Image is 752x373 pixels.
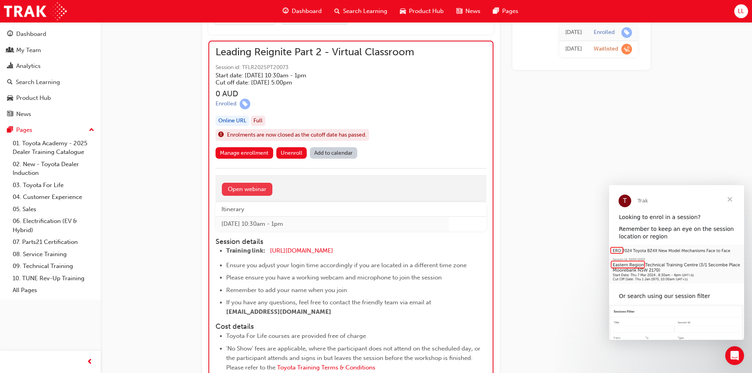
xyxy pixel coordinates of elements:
span: people-icon [7,47,13,54]
h5: Cut off date: [DATE] 5:00pm [216,79,401,86]
a: Add to calendar [310,147,357,159]
span: chart-icon [7,63,13,70]
a: 09. Technical Training [9,260,98,272]
a: 07. Parts21 Certification [9,236,98,248]
span: Session id: TFLR2025PT20073 [216,63,414,72]
span: Product Hub [409,7,444,16]
a: [URL][DOMAIN_NAME] [270,247,333,254]
span: guage-icon [283,6,289,16]
a: 05. Sales [9,203,98,216]
span: car-icon [400,6,406,16]
span: search-icon [334,6,340,16]
a: Product Hub [3,91,98,105]
div: Dashboard [16,30,46,39]
a: 01. Toyota Academy - 2025 Dealer Training Catalogue [9,137,98,158]
span: Ensure you adjust your login time accordingly if you are located in a different time zone [226,262,467,269]
span: Toyota For Life courses are provided free of charge [226,332,366,339]
span: guage-icon [7,31,13,38]
button: Pages [3,123,98,137]
a: news-iconNews [450,3,487,19]
span: Enrolments are now closed as the cutoff date has passed. [227,131,366,140]
button: Unenroll [276,147,307,159]
span: Unenroll [281,150,302,156]
span: exclaim-icon [218,130,224,140]
span: Search Learning [343,7,387,16]
h3: 0 AUD [216,89,414,98]
a: Toyota Training Terms & Conditions [277,364,375,371]
div: Analytics [16,62,41,71]
span: learningRecordVerb_WAITLIST-icon [621,44,632,54]
a: 04. Customer Experience [9,191,98,203]
button: LL [734,4,748,18]
a: 08. Service Training [9,248,98,261]
span: If you have any questions, feel free to contact the friendly team via email at [226,299,431,306]
div: Enrolled [594,29,615,36]
div: Full [251,116,265,126]
span: Please ensure you have a working webcam and microphone to join the session [226,274,442,281]
button: DashboardMy TeamAnalyticsSearch LearningProduct HubNews [3,25,98,123]
iframe: Intercom live chat [725,346,744,365]
iframe: Intercom live chat message [609,185,744,340]
span: 'No Show' fees are applicable, where the participant does not attend on the scheduled day, or the... [226,345,482,371]
div: News [16,110,31,119]
span: news-icon [456,6,462,16]
span: pages-icon [7,127,13,134]
td: [DATE] 10:30am - 1pm [216,217,449,231]
div: Enrolled [216,100,236,108]
div: Online URL [216,116,249,126]
a: All Pages [9,284,98,296]
span: news-icon [7,111,13,118]
div: Pages [16,126,32,135]
a: News [3,107,98,122]
div: Search Learning [16,78,60,87]
span: News [465,7,480,16]
span: Dashboard [292,7,322,16]
a: 06. Electrification (EV & Hybrid) [9,215,98,236]
a: Open webinar [222,183,272,196]
div: Product Hub [16,94,51,103]
span: up-icon [89,125,94,135]
div: Sat Jun 21 2025 10:41:56 GMT+1000 (Australian Eastern Standard Time) [565,45,582,54]
span: Remember to add your name when you join [226,287,347,294]
span: [EMAIL_ADDRESS][DOMAIN_NAME] [226,308,331,315]
a: Dashboard [3,27,98,41]
img: Trak [4,2,67,20]
a: 03. Toyota For Life [9,179,98,191]
h4: Session details [216,238,472,246]
h5: Start date: [DATE] 10:30am - 1pm [216,72,401,79]
span: learningRecordVerb_ENROLL-icon [240,99,250,109]
span: search-icon [7,79,13,86]
th: Itinerary [216,202,449,217]
span: Pages [502,7,518,16]
a: Manage enrollment [216,147,273,159]
span: Leading Reignite Part 2 - Virtual Classroom [216,48,414,57]
a: pages-iconPages [487,3,525,19]
span: Training link: [226,247,265,254]
div: Tue Jul 29 2025 11:07:33 GMT+1000 (Australian Eastern Standard Time) [565,28,582,37]
span: learningRecordVerb_ENROLL-icon [621,27,632,38]
div: Waitlisted [594,45,618,53]
a: guage-iconDashboard [276,3,328,19]
a: 02. New - Toyota Dealer Induction [9,158,98,179]
a: search-iconSearch Learning [328,3,394,19]
a: My Team [3,43,98,58]
span: prev-icon [87,357,93,367]
div: My Team [16,46,41,55]
span: pages-icon [493,6,499,16]
a: Search Learning [3,75,98,90]
button: Leading Reignite Part 2 - Virtual ClassroomSession id: TFLR2025PT20073Start date: [DATE] 10:30am ... [216,48,486,161]
span: car-icon [7,95,13,102]
a: 10. TUNE Rev-Up Training [9,272,98,285]
span: LL [738,7,744,16]
a: Analytics [3,59,98,73]
a: car-iconProduct Hub [394,3,450,19]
